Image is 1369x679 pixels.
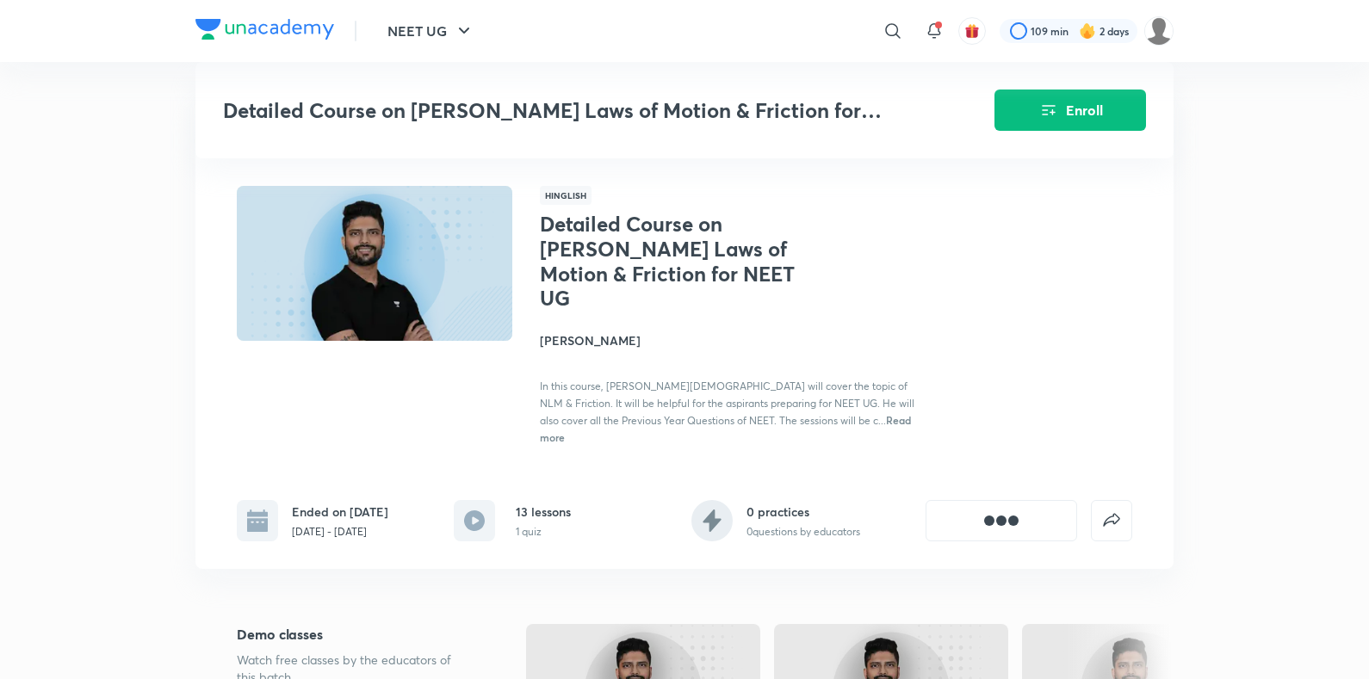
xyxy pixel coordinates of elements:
a: Company Logo [195,19,334,44]
p: 1 quiz [516,524,571,540]
img: streak [1079,22,1096,40]
span: Hinglish [540,186,592,205]
h6: Ended on [DATE] [292,503,388,521]
h4: [PERSON_NAME] [540,331,926,349]
button: avatar [958,17,986,45]
h1: Detailed Course on [PERSON_NAME] Laws of Motion & Friction for NEET UG [540,212,821,311]
p: 0 questions by educators [746,524,860,540]
h5: Demo classes [237,624,471,645]
button: Enroll [994,90,1146,131]
h6: 0 practices [746,503,860,521]
img: Thumbnail [234,184,515,343]
span: In this course, [PERSON_NAME][DEMOGRAPHIC_DATA] will cover the topic of NLM & Friction. It will b... [540,380,914,427]
p: [DATE] - [DATE] [292,524,388,540]
img: ANSHITA AGRAWAL [1144,16,1174,46]
h3: Detailed Course on [PERSON_NAME] Laws of Motion & Friction for NEET UG [223,98,897,123]
img: Company Logo [195,19,334,40]
button: false [1091,500,1132,541]
button: [object Object] [926,500,1077,541]
h6: 13 lessons [516,503,571,521]
img: avatar [964,23,980,39]
button: NEET UG [377,14,485,48]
